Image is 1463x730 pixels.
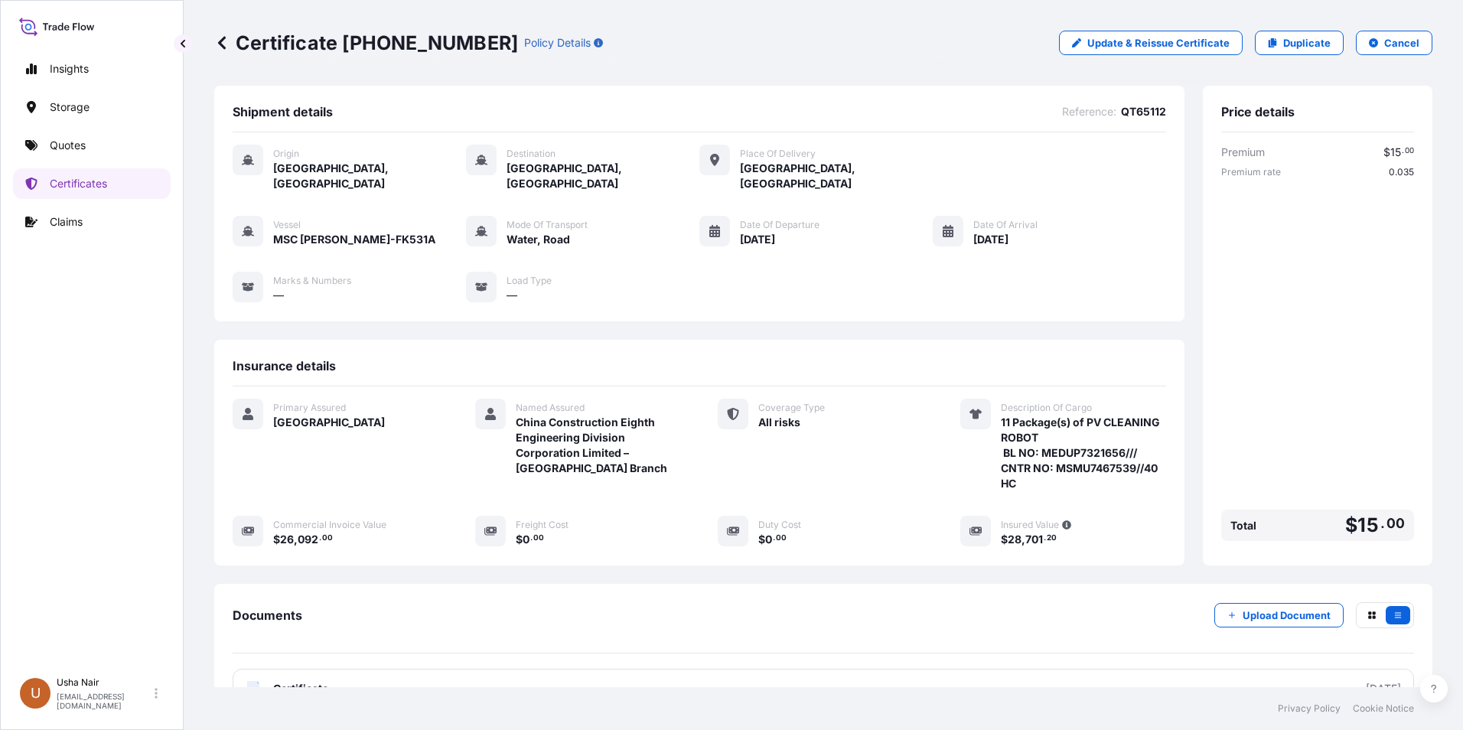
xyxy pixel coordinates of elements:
[516,402,585,414] span: Named Assured
[1025,534,1043,545] span: 701
[273,275,351,287] span: Marks & Numbers
[530,536,533,541] span: .
[273,219,301,231] span: Vessel
[1221,104,1295,119] span: Price details
[973,219,1038,231] span: Date of Arrival
[13,130,171,161] a: Quotes
[50,176,107,191] p: Certificates
[758,415,800,430] span: All risks
[273,232,435,247] span: MSC [PERSON_NAME]-FK531A
[1221,145,1265,160] span: Premium
[273,288,284,303] span: —
[50,214,83,230] p: Claims
[319,536,321,541] span: .
[524,35,591,51] p: Policy Details
[507,275,552,287] span: Load Type
[13,92,171,122] a: Storage
[516,519,569,531] span: Freight Cost
[233,358,336,373] span: Insurance details
[1243,608,1331,623] p: Upload Document
[758,534,765,545] span: $
[214,31,518,55] p: Certificate [PHONE_NUMBER]
[273,161,466,191] span: [GEOGRAPHIC_DATA], [GEOGRAPHIC_DATA]
[1389,166,1414,178] span: 0.035
[273,148,299,160] span: Origin
[507,161,699,191] span: [GEOGRAPHIC_DATA], [GEOGRAPHIC_DATA]
[1047,536,1057,541] span: 20
[1353,702,1414,715] a: Cookie Notice
[973,232,1008,247] span: [DATE]
[1366,681,1401,696] div: [DATE]
[1345,516,1357,535] span: $
[1221,166,1281,178] span: Premium rate
[50,61,89,77] p: Insights
[1021,534,1025,545] span: ,
[50,99,90,115] p: Storage
[1405,148,1414,154] span: 00
[1001,534,1008,545] span: $
[758,402,825,414] span: Coverage Type
[758,519,801,531] span: Duty Cost
[507,219,588,231] span: Mode of Transport
[740,161,933,191] span: [GEOGRAPHIC_DATA], [GEOGRAPHIC_DATA]
[507,232,570,247] span: Water, Road
[233,608,302,623] span: Documents
[13,168,171,199] a: Certificates
[740,148,816,160] span: Place of Delivery
[273,681,328,696] span: Certificate
[1278,702,1341,715] a: Privacy Policy
[1087,35,1230,51] p: Update & Reissue Certificate
[57,676,152,689] p: Usha Nair
[776,536,787,541] span: 00
[233,669,1414,709] a: PDFCertificate[DATE]
[322,536,333,541] span: 00
[294,534,298,545] span: ,
[1255,31,1344,55] a: Duplicate
[273,415,385,430] span: [GEOGRAPHIC_DATA]
[507,148,556,160] span: Destination
[273,519,386,531] span: Commercial Invoice Value
[740,219,819,231] span: Date of Departure
[1001,402,1092,414] span: Description Of Cargo
[298,534,318,545] span: 092
[31,686,41,701] span: U
[516,415,681,476] span: China Construction Eighth Engineering Division Corporation Limited – [GEOGRAPHIC_DATA] Branch
[1356,31,1432,55] button: Cancel
[13,54,171,84] a: Insights
[1380,519,1385,528] span: .
[1044,536,1046,541] span: .
[233,104,333,119] span: Shipment details
[1001,519,1059,531] span: Insured Value
[740,232,775,247] span: [DATE]
[507,288,517,303] span: —
[1059,31,1243,55] a: Update & Reissue Certificate
[13,207,171,237] a: Claims
[765,534,772,545] span: 0
[1121,104,1166,119] span: QT65112
[523,534,529,545] span: 0
[280,534,294,545] span: 26
[1062,104,1116,119] span: Reference :
[516,534,523,545] span: $
[273,402,346,414] span: Primary Assured
[1214,603,1344,627] button: Upload Document
[1386,519,1405,528] span: 00
[1383,147,1390,158] span: $
[1357,516,1378,535] span: 15
[1402,148,1404,154] span: .
[50,138,86,153] p: Quotes
[1001,415,1166,491] span: 11 Package(s) of PV CLEANING ROBOT BL NO: MEDUP7321656/// CNTR NO: MSMU7467539//40 HC
[773,536,775,541] span: .
[533,536,544,541] span: 00
[1283,35,1331,51] p: Duplicate
[273,534,280,545] span: $
[1390,147,1401,158] span: 15
[1384,35,1419,51] p: Cancel
[1008,534,1021,545] span: 28
[57,692,152,710] p: [EMAIL_ADDRESS][DOMAIN_NAME]
[1230,518,1256,533] span: Total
